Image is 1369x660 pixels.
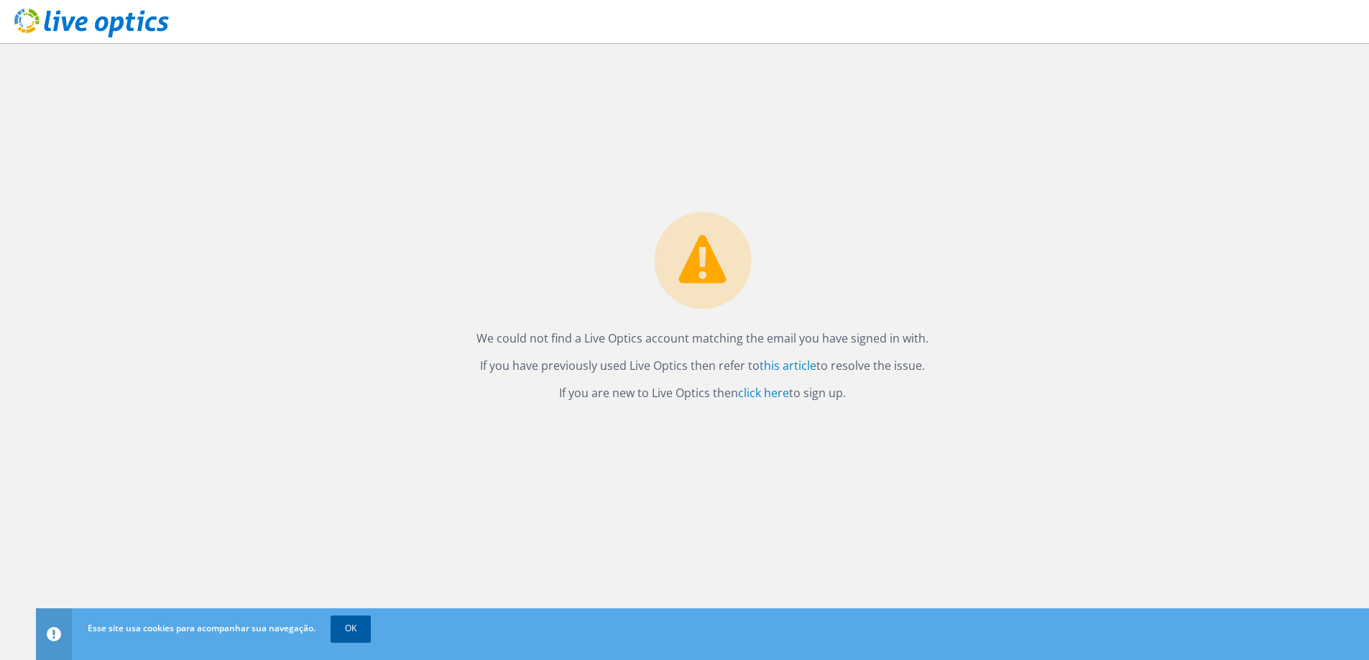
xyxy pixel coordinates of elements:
a: OK [331,615,371,641]
a: click here [738,385,789,401]
span: Esse site usa cookies para acompanhar sua navegação. [88,622,315,634]
p: We could not find a Live Optics account matching the email you have signed in with. [476,328,928,348]
a: this article [760,358,816,373]
p: If you have previously used Live Optics then refer to to resolve the issue. [476,355,928,376]
p: If you are new to Live Optics then to sign up. [476,383,928,403]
